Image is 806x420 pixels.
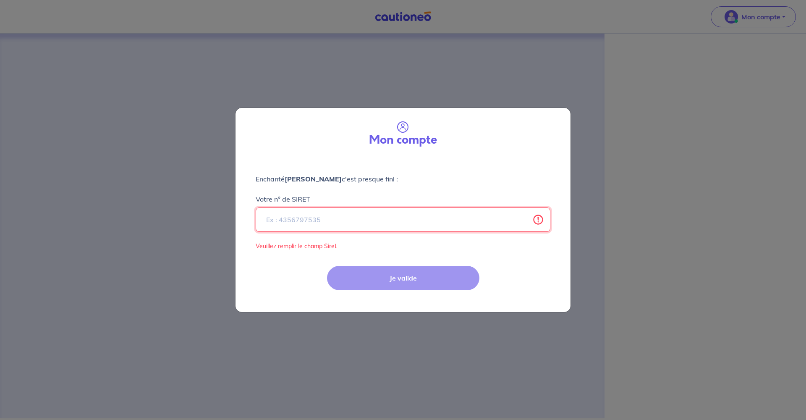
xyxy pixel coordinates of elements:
[256,242,550,251] p: Veuillez remplir le champ Siret
[369,133,437,147] h3: Mon compte
[285,175,342,183] strong: [PERSON_NAME]
[256,207,550,232] input: Ex : 4356797535
[256,194,310,204] p: Votre n° de SIRET
[256,174,550,184] p: Enchanté c'est presque fini :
